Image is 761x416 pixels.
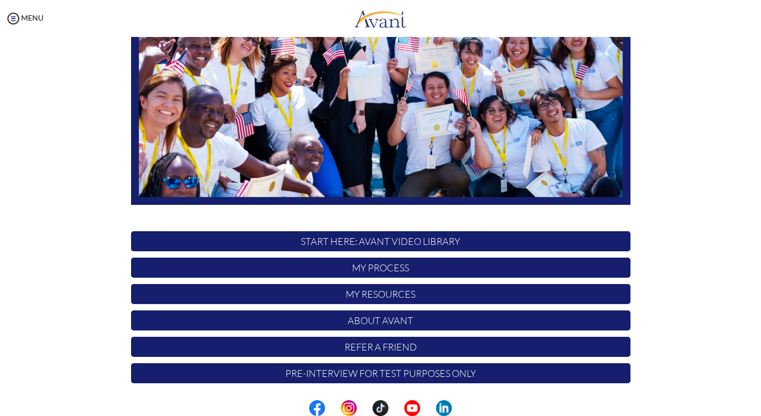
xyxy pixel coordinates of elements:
[309,400,325,416] img: fb.png
[436,400,452,416] img: li.png
[131,258,630,278] p: My Process
[404,400,420,416] img: yt.png
[5,11,21,26] img: icon-menu.png
[131,363,630,383] p: Pre-Interview for test purposes only
[373,400,388,416] img: tt.png
[420,400,436,416] img: blank.png
[5,13,43,22] a: MENU
[388,400,404,416] img: blank.png
[131,231,630,251] p: START HERE: Avant Video Library
[357,400,373,416] img: blank.png
[131,284,630,304] p: My Resources
[131,310,630,330] p: About Avant
[131,337,630,357] p: Refer a Friend
[325,400,341,416] img: blank.png
[341,400,357,416] img: in.png
[354,3,407,34] img: logo.png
